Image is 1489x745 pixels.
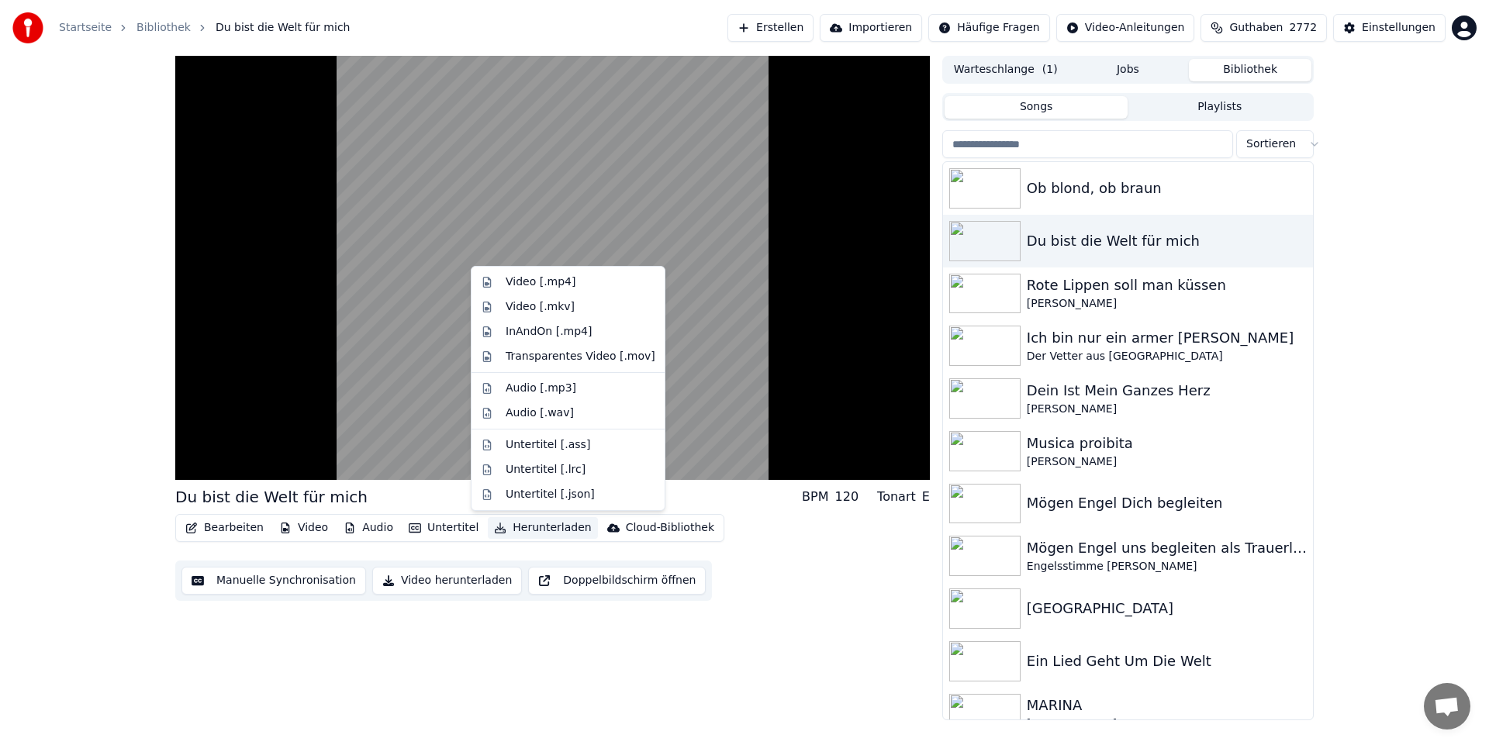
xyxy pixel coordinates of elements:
div: Mögen Engel uns begleiten als Trauerlied [1027,537,1307,559]
button: Manuelle Synchronisation [181,567,366,595]
div: Ob blond, ob braun [1027,178,1307,199]
div: [GEOGRAPHIC_DATA] [1027,598,1307,619]
button: Audio [337,517,399,539]
button: Häufige Fragen [928,14,1050,42]
button: Warteschlange [945,59,1067,81]
a: Startseite [59,20,112,36]
div: Einstellungen [1362,20,1435,36]
button: Doppelbildschirm öffnen [528,567,706,595]
div: Dein Ist Mein Ganzes Herz [1027,380,1307,402]
div: Der Vetter aus [GEOGRAPHIC_DATA] [1027,349,1307,364]
button: Erstellen [727,14,814,42]
div: Du bist die Welt für mich [1027,230,1307,252]
button: Playlists [1128,96,1311,119]
div: BPM [802,488,828,506]
div: MARINA [1027,695,1307,716]
button: Untertitel [402,517,485,539]
button: Songs [945,96,1128,119]
div: Engelsstimme [PERSON_NAME] [1027,559,1307,574]
div: Untertitel [.lrc] [506,462,586,478]
div: Untertitel [.json] [506,487,595,502]
span: ( 1 ) [1042,62,1058,78]
div: E [922,488,930,506]
div: Video [.mkv] [506,299,575,315]
div: Mögen Engel Dich begleiten [1027,492,1307,514]
a: Bibliothek [136,20,191,36]
button: Herunterladen [488,517,597,539]
div: Video [.mp4] [506,274,575,290]
nav: breadcrumb [59,20,350,36]
button: Importieren [820,14,922,42]
button: Bibliothek [1189,59,1311,81]
div: Cloud-Bibliothek [626,520,714,536]
div: [PERSON_NAME] [1027,454,1307,470]
div: [PERSON_NAME] [1027,296,1307,312]
span: 2772 [1289,20,1317,36]
div: [PERSON_NAME] [1027,402,1307,417]
button: Jobs [1067,59,1190,81]
div: Du bist die Welt für mich [175,486,368,508]
div: 120 [835,488,859,506]
div: [PERSON_NAME] [1027,716,1307,732]
div: Ich bin nur ein armer [PERSON_NAME] [1027,327,1307,349]
span: Guthaben [1229,20,1283,36]
div: Untertitel [.ass] [506,437,590,453]
div: Musica proibita [1027,433,1307,454]
img: youka [12,12,43,43]
div: InAndOn [.mp4] [506,324,592,340]
button: Bearbeiten [179,517,270,539]
a: Chat öffnen [1424,683,1470,729]
div: Audio [.wav] [506,405,574,421]
button: Guthaben2772 [1201,14,1327,42]
button: Einstellungen [1333,14,1446,42]
div: Tonart [877,488,916,506]
span: Du bist die Welt für mich [216,20,351,36]
span: Sortieren [1246,136,1296,152]
div: Transparentes Video [.mov] [506,349,655,364]
button: Video herunterladen [372,567,522,595]
button: Video-Anleitungen [1056,14,1195,42]
button: Video [273,517,334,539]
div: Ein Lied Geht Um Die Welt [1027,650,1307,672]
div: Rote Lippen soll man küssen [1027,274,1307,296]
div: Audio [.mp3] [506,381,576,396]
